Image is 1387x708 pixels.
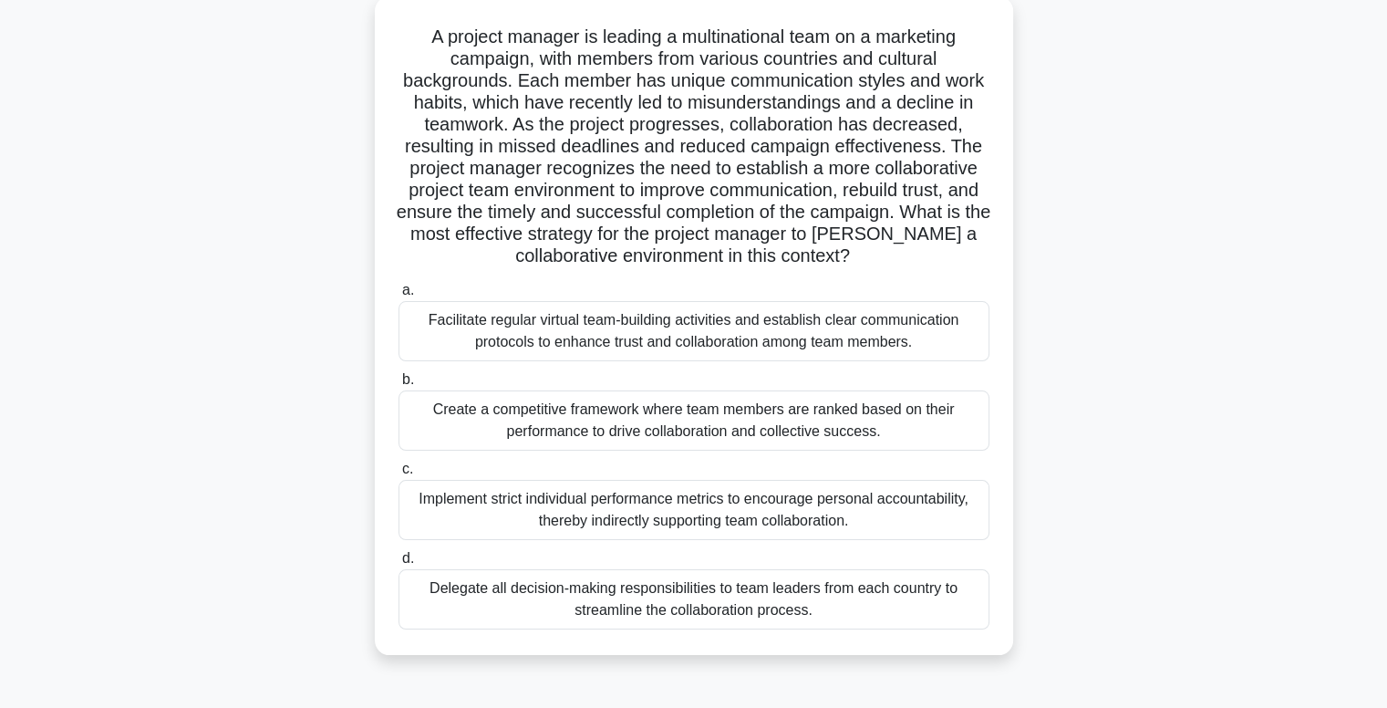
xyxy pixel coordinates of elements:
span: b. [402,371,414,387]
h5: A project manager is leading a multinational team on a marketing campaign, with members from vari... [397,26,991,268]
div: Implement strict individual performance metrics to encourage personal accountability, thereby ind... [399,480,989,540]
div: Delegate all decision-making responsibilities to team leaders from each country to streamline the... [399,569,989,630]
span: c. [402,461,413,476]
span: d. [402,550,414,566]
div: Create a competitive framework where team members are ranked based on their performance to drive ... [399,390,989,451]
span: a. [402,282,414,297]
div: Facilitate regular virtual team-building activities and establish clear communication protocols t... [399,301,989,361]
